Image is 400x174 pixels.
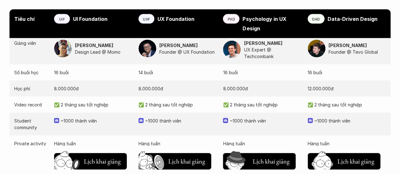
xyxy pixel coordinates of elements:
strong: Data-Driven Design [328,16,378,22]
strong: [PERSON_NAME] [329,43,367,48]
h5: Lịch khai giảng [253,157,290,165]
button: Lịch khai giảng [223,153,296,169]
p: ✅ 2 tháng sau tốt nghiệp [223,101,301,108]
p: ✅ 2 tháng sau tốt nghiệp [54,101,132,108]
a: Back to Top [9,8,34,14]
p: ~1000 thành viên [61,117,132,124]
p: 8.000.000đ [223,85,301,92]
a: Lịch khai giảng [138,150,211,169]
button: Lịch khai giảng [308,153,380,169]
h5: Lịch khai giảng [84,157,121,165]
h5: Lịch khai giảng [337,157,374,165]
a: Lịch khai giảng [54,150,127,169]
button: Lịch khai giảng [138,153,211,169]
p: DAD [312,17,320,21]
p: 8.000.000đ [138,85,217,92]
p: UXF [143,17,150,21]
p: ~1000 thành viên [145,117,217,124]
p: ✅ 2 tháng sau tốt nghiệp [138,101,217,108]
p: Private activity [14,140,48,147]
p: UIF [59,17,65,21]
a: Cùng nhau [MEDICAL_DATA] gia tốt nghiệp tuy có vài bạn vẫn chưa lấy được bằng [3,38,89,56]
a: Lịch khai giảng [223,150,296,169]
strong: Tiêu chí [14,16,34,22]
p: Số buổi học [14,69,48,76]
p: 16 buổi [308,69,386,76]
p: UX Expert @ Techcombank [244,46,301,60]
strong: [PERSON_NAME] [75,43,113,48]
p: Hàng tuần [308,140,386,147]
h5: Lịch khai giảng [168,157,205,165]
p: Founder @ Tevo Global [329,49,386,55]
p: ✅ 2 tháng sau tốt nghiệp [308,101,386,108]
p: ~1000 thành viên [230,117,301,124]
p: Học phí [14,85,48,92]
p: Giảng viên [14,40,48,46]
p: 8.000.000đ [54,85,132,92]
p: Hàng tuần [138,140,217,147]
p: Student community [14,117,48,131]
a: Một trong những phòng học mà mọi người hay ở lại quá giờ [3,14,85,26]
p: Hàng tuần [54,140,132,147]
p: Hàng tuần [223,140,301,147]
strong: UX Foundation [157,16,194,22]
p: 16 buổi [54,69,132,76]
strong: UI Foundation [73,16,108,22]
strong: [PERSON_NAME] [159,43,198,48]
strong: Psychology in UX Design [243,16,287,32]
p: 16 buổi [223,69,301,76]
div: Outline [3,3,92,8]
p: PXD [227,17,235,21]
strong: [PERSON_NAME] [244,40,282,46]
a: Lịch khai giảng [308,150,380,169]
p: Founder @ UX Foundation [159,49,217,55]
button: Lịch khai giảng [54,153,127,169]
p: 12.000.000đ [308,85,386,92]
p: Video record [14,101,48,108]
a: Một trong những phòng học mà mọi người hay ở lại quá giờ [3,26,85,38]
p: ~1000 thành viên [314,117,386,124]
p: 14 buổi [138,69,217,76]
p: Design Lead @ Momo [75,49,132,55]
